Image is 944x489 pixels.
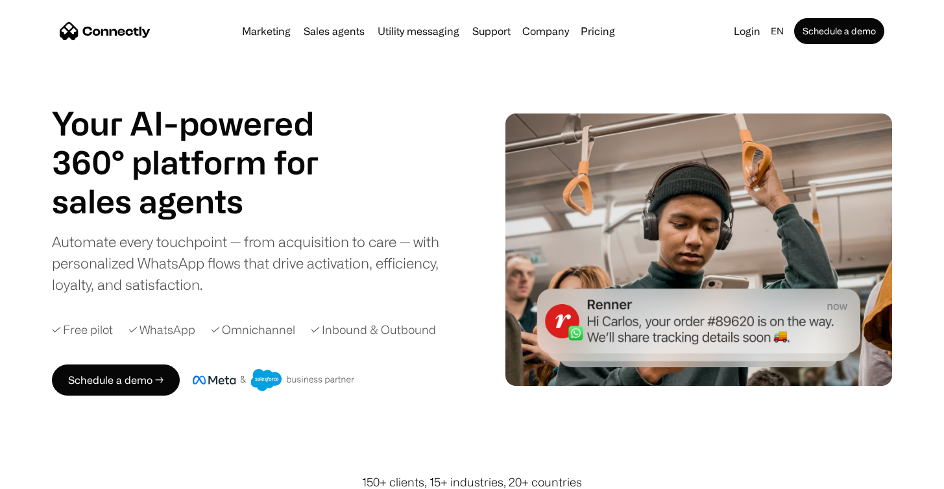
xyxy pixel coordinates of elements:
ul: Language list [26,466,78,484]
a: home [60,21,151,41]
div: ✓ Omnichannel [211,321,295,339]
h1: Your AI-powered 360° platform for [52,104,350,182]
img: Meta and Salesforce business partner badge. [193,369,355,391]
div: ✓ Free pilot [52,321,113,339]
div: carousel [52,182,350,221]
div: ✓ WhatsApp [128,321,195,339]
a: Support [467,26,516,36]
div: en [766,22,792,40]
a: Marketing [237,26,296,36]
a: Sales agents [298,26,370,36]
div: ✓ Inbound & Outbound [311,321,436,339]
a: Pricing [575,26,620,36]
aside: Language selected: English [13,465,78,484]
a: Schedule a demo → [52,364,180,396]
a: Login [729,22,766,40]
div: 1 of 4 [52,182,350,221]
div: Company [522,22,569,40]
div: Company [518,22,573,40]
div: Automate every touchpoint — from acquisition to care — with personalized WhatsApp flows that driv... [52,231,461,295]
h1: sales agents [52,182,350,221]
a: Schedule a demo [794,18,884,44]
a: Utility messaging [372,26,465,36]
div: en [771,22,784,40]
